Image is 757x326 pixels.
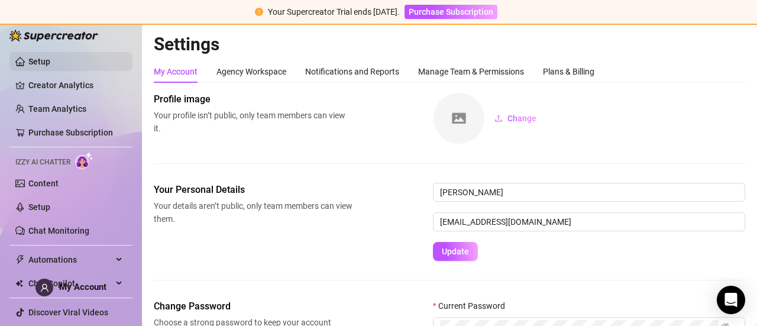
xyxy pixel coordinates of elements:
[507,114,536,123] span: Change
[154,183,352,197] span: Your Personal Details
[28,57,50,66] a: Setup
[154,65,198,78] div: My Account
[28,274,112,293] span: Chat Copilot
[28,76,123,95] a: Creator Analytics
[28,104,86,114] a: Team Analytics
[405,7,497,17] a: Purchase Subscription
[28,250,112,269] span: Automations
[494,114,503,122] span: upload
[75,152,93,169] img: AI Chatter
[15,279,23,288] img: Chat Copilot
[268,7,400,17] span: Your Supercreator Trial ends [DATE].
[434,93,484,144] img: square-placeholder.png
[40,283,49,292] span: user
[216,65,286,78] div: Agency Workspace
[28,202,50,212] a: Setup
[418,65,524,78] div: Manage Team & Permissions
[433,212,745,231] input: Enter new email
[255,8,263,16] span: exclamation-circle
[9,30,98,41] img: logo-BBDzfeDw.svg
[543,65,594,78] div: Plans & Billing
[28,128,113,137] a: Purchase Subscription
[409,7,493,17] span: Purchase Subscription
[154,109,352,135] span: Your profile isn’t public, only team members can view it.
[154,33,745,56] h2: Settings
[305,65,399,78] div: Notifications and Reports
[717,286,745,314] div: Open Intercom Messenger
[154,199,352,225] span: Your details aren’t public, only team members can view them.
[154,92,352,106] span: Profile image
[154,299,352,314] span: Change Password
[28,308,108,317] a: Discover Viral Videos
[405,5,497,19] button: Purchase Subscription
[433,183,745,202] input: Enter name
[28,226,89,235] a: Chat Monitoring
[59,282,106,292] span: My Account
[15,157,70,168] span: Izzy AI Chatter
[15,255,25,264] span: thunderbolt
[433,299,513,312] label: Current Password
[433,242,478,261] button: Update
[442,247,469,256] span: Update
[485,109,546,128] button: Change
[28,179,59,188] a: Content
